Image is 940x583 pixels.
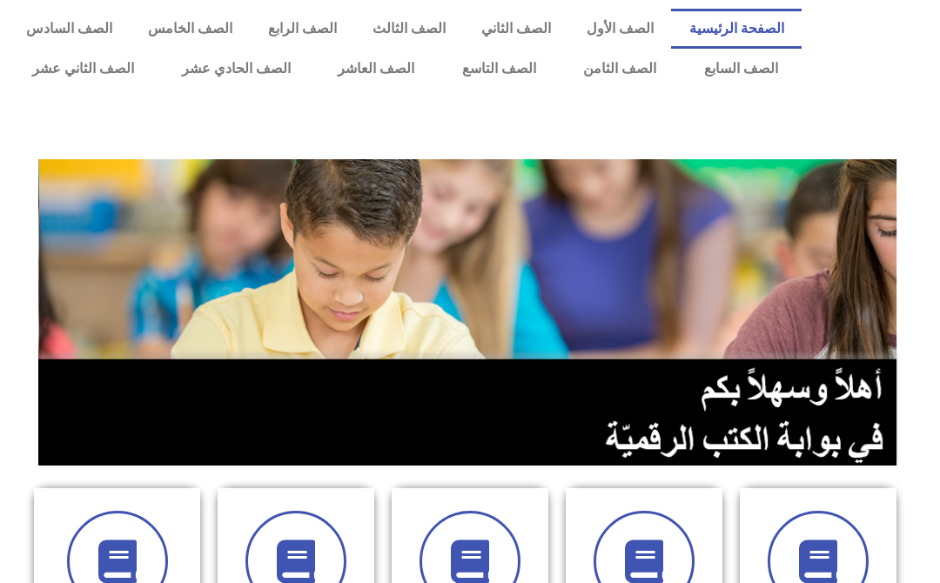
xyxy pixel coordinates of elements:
a: الصف الثالث [355,9,464,49]
a: الصف الحادي عشر [158,49,314,89]
a: الصف الخامس [131,9,251,49]
a: الصف التاسع [438,49,560,89]
a: الصفحة الرئيسية [671,9,802,49]
a: الصف السادس [9,9,131,49]
a: الصف الأول [568,9,671,49]
a: الصف الرابع [251,9,355,49]
a: الصف الثاني عشر [9,49,158,89]
a: الصف العاشر [314,49,439,89]
a: الصف الثاني [463,9,568,49]
a: الصف السابع [680,49,802,89]
a: الصف الثامن [560,49,681,89]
